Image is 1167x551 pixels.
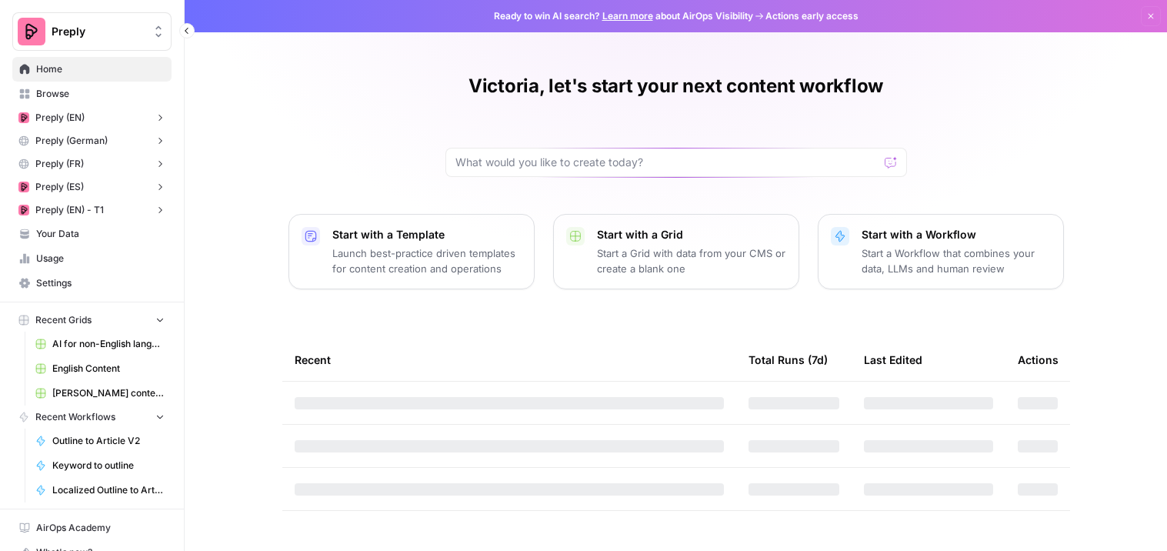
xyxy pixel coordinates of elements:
[35,134,108,148] span: Preply (German)
[35,410,115,424] span: Recent Workflows
[1018,339,1059,381] div: Actions
[494,9,753,23] span: Ready to win AI search? about AirOps Visibility
[332,227,522,242] p: Start with a Template
[28,453,172,478] a: Keyword to outline
[36,87,165,101] span: Browse
[35,180,84,194] span: Preply (ES)
[765,9,859,23] span: Actions early access
[12,271,172,296] a: Settings
[36,252,165,265] span: Usage
[597,245,786,276] p: Start a Grid with data from your CMS or create a blank one
[52,337,165,351] span: AI for non-English languages
[52,459,165,473] span: Keyword to outline
[818,214,1064,289] button: Start with a WorkflowStart a Workflow that combines your data, LLMs and human review
[52,24,145,39] span: Preply
[12,406,172,429] button: Recent Workflows
[597,227,786,242] p: Start with a Grid
[36,521,165,535] span: AirOps Academy
[18,18,45,45] img: Preply Logo
[35,313,92,327] span: Recent Grids
[12,57,172,82] a: Home
[12,82,172,106] a: Browse
[52,434,165,448] span: Outline to Article V2
[36,62,165,76] span: Home
[455,155,879,170] input: What would you like to create today?
[18,205,29,215] img: mhz6d65ffplwgtj76gcfkrq5icux
[28,429,172,453] a: Outline to Article V2
[36,227,165,241] span: Your Data
[12,246,172,271] a: Usage
[12,106,172,129] button: Preply (EN)
[35,157,84,171] span: Preply (FR)
[28,478,172,503] a: Localized Outline to Article
[12,175,172,199] button: Preply (ES)
[288,214,535,289] button: Start with a TemplateLaunch best-practice driven templates for content creation and operations
[18,182,29,192] img: mhz6d65ffplwgtj76gcfkrq5icux
[862,227,1051,242] p: Start with a Workflow
[12,152,172,175] button: Preply (FR)
[749,339,828,381] div: Total Runs (7d)
[52,386,165,400] span: [PERSON_NAME] content interlinking test - new content
[28,332,172,356] a: AI for non-English languages
[553,214,799,289] button: Start with a GridStart a Grid with data from your CMS or create a blank one
[12,12,172,51] button: Workspace: Preply
[52,362,165,376] span: English Content
[18,112,29,123] img: mhz6d65ffplwgtj76gcfkrq5icux
[332,245,522,276] p: Launch best-practice driven templates for content creation and operations
[35,111,85,125] span: Preply (EN)
[468,74,883,99] h1: Victoria, let's start your next content workflow
[295,339,724,381] div: Recent
[28,356,172,381] a: English Content
[12,199,172,222] button: Preply (EN) - T1
[864,339,922,381] div: Last Edited
[12,516,172,540] a: AirOps Academy
[28,381,172,406] a: [PERSON_NAME] content interlinking test - new content
[12,129,172,152] button: Preply (German)
[36,276,165,290] span: Settings
[862,245,1051,276] p: Start a Workflow that combines your data, LLMs and human review
[35,203,104,217] span: Preply (EN) - T1
[12,309,172,332] button: Recent Grids
[12,222,172,246] a: Your Data
[602,10,653,22] a: Learn more
[52,483,165,497] span: Localized Outline to Article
